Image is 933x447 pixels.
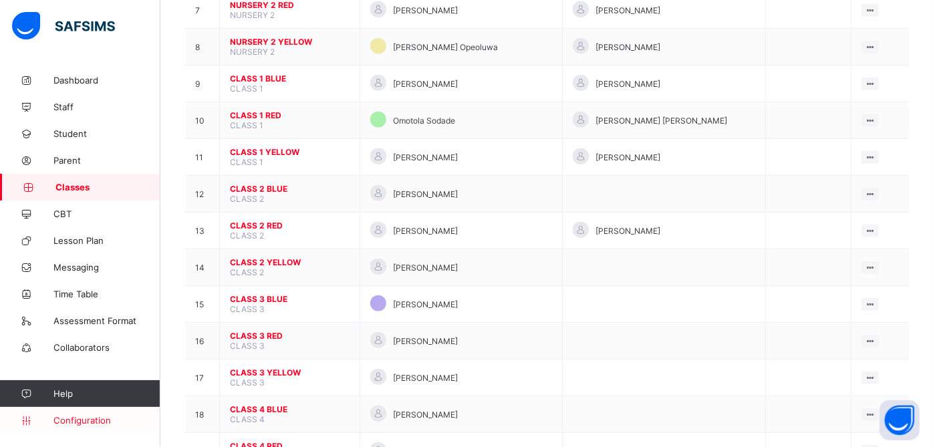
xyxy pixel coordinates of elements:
[185,212,220,249] td: 13
[230,10,275,20] span: NURSERY 2
[393,263,458,273] span: [PERSON_NAME]
[230,37,350,47] span: NURSERY 2 YELLOW
[230,110,350,120] span: CLASS 1 RED
[230,414,265,424] span: CLASS 4
[595,152,660,162] span: [PERSON_NAME]
[230,257,350,267] span: CLASS 2 YELLOW
[53,289,160,299] span: Time Table
[53,75,160,86] span: Dashboard
[185,249,220,286] td: 14
[185,359,220,396] td: 17
[185,396,220,433] td: 18
[595,226,660,236] span: [PERSON_NAME]
[230,378,265,388] span: CLASS 3
[230,47,275,57] span: NURSERY 2
[595,5,660,15] span: [PERSON_NAME]
[53,388,160,399] span: Help
[185,139,220,176] td: 11
[53,128,160,139] span: Student
[393,189,458,199] span: [PERSON_NAME]
[53,208,160,219] span: CBT
[230,194,264,204] span: CLASS 2
[53,342,160,353] span: Collaborators
[393,79,458,89] span: [PERSON_NAME]
[880,400,920,440] button: Open asap
[53,235,160,246] span: Lesson Plan
[230,404,350,414] span: CLASS 4 BLUE
[185,102,220,139] td: 10
[185,176,220,212] td: 12
[55,182,160,192] span: Classes
[230,231,264,241] span: CLASS 2
[595,79,660,89] span: [PERSON_NAME]
[230,331,350,341] span: CLASS 3 RED
[393,152,458,162] span: [PERSON_NAME]
[185,29,220,65] td: 8
[595,116,727,126] span: [PERSON_NAME] [PERSON_NAME]
[53,102,160,112] span: Staff
[393,299,458,309] span: [PERSON_NAME]
[393,410,458,420] span: [PERSON_NAME]
[230,267,264,277] span: CLASS 2
[53,262,160,273] span: Messaging
[230,341,265,351] span: CLASS 3
[230,304,265,314] span: CLASS 3
[230,220,350,231] span: CLASS 2 RED
[230,73,350,84] span: CLASS 1 BLUE
[230,184,350,194] span: CLASS 2 BLUE
[393,336,458,346] span: [PERSON_NAME]
[230,157,263,167] span: CLASS 1
[393,5,458,15] span: [PERSON_NAME]
[53,315,160,326] span: Assessment Format
[230,367,350,378] span: CLASS 3 YELLOW
[53,415,160,426] span: Configuration
[393,226,458,236] span: [PERSON_NAME]
[230,294,350,304] span: CLASS 3 BLUE
[185,286,220,323] td: 15
[185,65,220,102] td: 9
[230,120,263,130] span: CLASS 1
[393,42,498,52] span: [PERSON_NAME] Opeoluwa
[53,155,160,166] span: Parent
[230,147,350,157] span: CLASS 1 YELLOW
[230,84,263,94] span: CLASS 1
[393,373,458,383] span: [PERSON_NAME]
[12,12,115,40] img: safsims
[185,323,220,359] td: 16
[595,42,660,52] span: [PERSON_NAME]
[393,116,455,126] span: Omotola Sodade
